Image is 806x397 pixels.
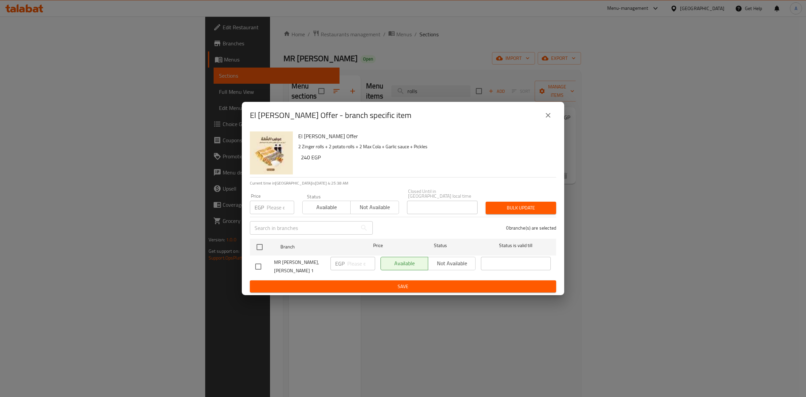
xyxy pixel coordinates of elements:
[274,258,325,275] span: MR [PERSON_NAME], [PERSON_NAME] 1
[356,241,400,250] span: Price
[255,203,264,211] p: EGP
[250,280,556,293] button: Save
[540,107,556,123] button: close
[255,282,551,291] span: Save
[280,243,350,251] span: Branch
[491,204,551,212] span: Bulk update
[250,221,357,235] input: Search in branches
[335,260,345,268] p: EGP
[406,241,476,250] span: Status
[302,201,351,214] button: Available
[353,202,396,212] span: Not available
[486,202,556,214] button: Bulk update
[267,201,294,214] input: Please enter price
[481,241,551,250] span: Status is valid till
[250,180,556,186] p: Current time in [GEOGRAPHIC_DATA] is [DATE] 4:25:38 AM
[298,143,551,151] p: 2 Zinger rolls + 2 potato rolls + 2 Max Cola + Garlic sauce + Pickles
[298,131,551,141] h6: El [PERSON_NAME] Offer
[305,202,348,212] span: Available
[506,225,556,231] p: 0 branche(s) are selected
[301,153,551,162] h6: 240 EGP
[350,201,399,214] button: Not available
[250,131,293,174] img: El Shela Offer
[250,110,411,121] h2: El [PERSON_NAME] Offer - branch specific item
[347,257,375,270] input: Please enter price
